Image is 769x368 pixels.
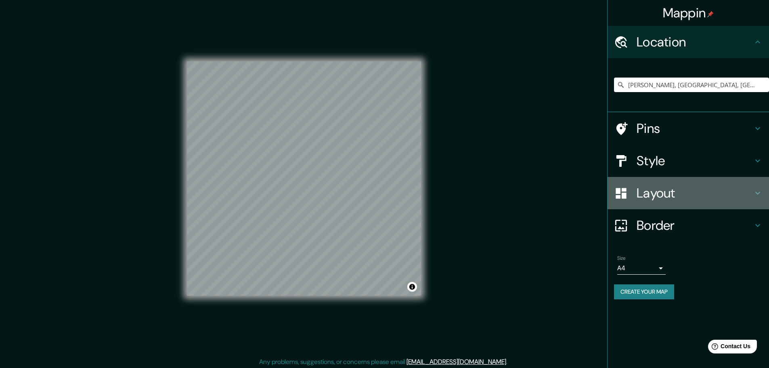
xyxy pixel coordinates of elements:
h4: Mappin [663,5,714,21]
h4: Location [637,34,753,50]
h4: Border [637,217,753,233]
p: Any problems, suggestions, or concerns please email . [259,357,507,367]
canvas: Map [187,61,421,296]
input: Pick your city or area [614,78,769,92]
h4: Layout [637,185,753,201]
div: Layout [608,177,769,209]
h4: Pins [637,120,753,137]
label: Size [617,255,626,262]
a: [EMAIL_ADDRESS][DOMAIN_NAME] [407,357,506,366]
div: . [507,357,509,367]
div: Style [608,145,769,177]
img: pin-icon.png [707,11,714,17]
div: Location [608,26,769,58]
button: Create your map [614,284,674,299]
h4: Style [637,153,753,169]
iframe: Help widget launcher [697,336,760,359]
button: Toggle attribution [407,282,417,292]
div: . [509,357,510,367]
div: Border [608,209,769,242]
div: A4 [617,262,666,275]
div: Pins [608,112,769,145]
